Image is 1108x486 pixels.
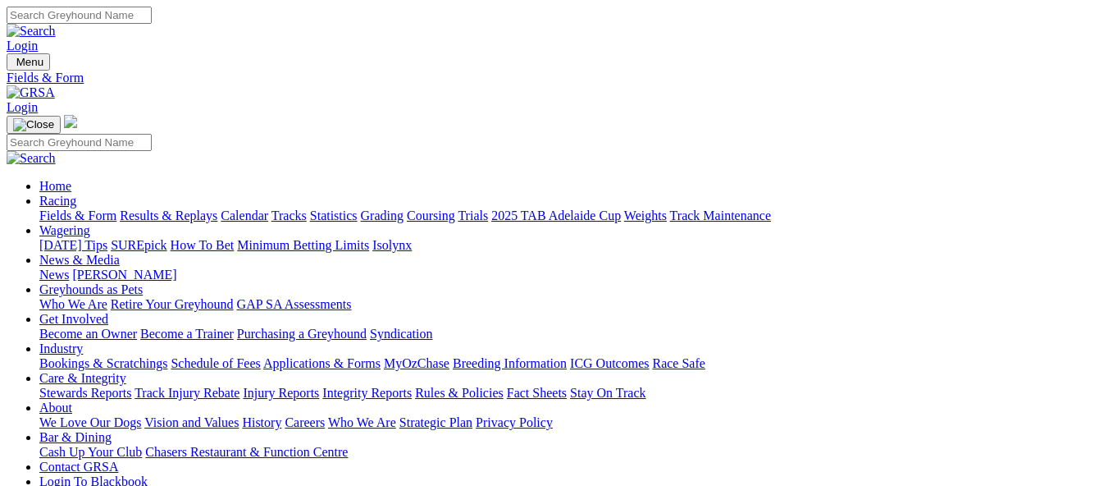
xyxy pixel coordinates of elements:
[39,356,167,370] a: Bookings & Scratchings
[39,253,120,267] a: News & Media
[111,297,234,311] a: Retire Your Greyhound
[39,430,112,444] a: Bar & Dining
[491,209,621,222] a: 2025 TAB Adelaide Cup
[652,356,704,370] a: Race Safe
[39,209,1101,223] div: Racing
[7,39,38,53] a: Login
[7,24,56,39] img: Search
[39,342,83,355] a: Industry
[144,415,239,429] a: Vision and Values
[242,415,281,429] a: History
[39,312,108,326] a: Get Involved
[399,415,472,429] a: Strategic Plan
[237,327,367,341] a: Purchasing a Greyhound
[624,209,667,222] a: Weights
[458,209,488,222] a: Trials
[310,209,358,222] a: Statistics
[39,371,126,385] a: Care & Integrity
[570,356,649,370] a: ICG Outcomes
[64,115,77,128] img: logo-grsa-white.png
[39,327,1101,342] div: Get Involved
[39,445,142,459] a: Cash Up Your Club
[39,386,131,400] a: Stewards Reports
[7,116,61,134] button: Toggle navigation
[135,386,239,400] a: Track Injury Rebate
[39,209,116,222] a: Fields & Form
[39,282,143,296] a: Greyhounds as Pets
[72,268,176,282] a: [PERSON_NAME]
[263,356,381,370] a: Applications & Forms
[328,415,396,429] a: Who We Are
[476,415,553,429] a: Privacy Policy
[140,327,234,341] a: Become a Trainer
[361,209,404,222] a: Grading
[7,151,56,166] img: Search
[39,401,72,415] a: About
[570,386,645,400] a: Stay On Track
[322,386,412,400] a: Integrity Reports
[372,238,412,252] a: Isolynx
[39,194,76,208] a: Racing
[370,327,432,341] a: Syndication
[237,297,352,311] a: GAP SA Assessments
[39,268,69,282] a: News
[39,297,1101,312] div: Greyhounds as Pets
[39,223,90,237] a: Wagering
[120,209,217,222] a: Results & Replays
[453,356,567,370] a: Breeding Information
[13,118,54,131] img: Close
[237,238,369,252] a: Minimum Betting Limits
[39,297,107,311] a: Who We Are
[171,238,235,252] a: How To Bet
[39,268,1101,282] div: News & Media
[111,238,166,252] a: SUREpick
[16,56,43,68] span: Menu
[221,209,268,222] a: Calendar
[670,209,771,222] a: Track Maintenance
[39,238,107,252] a: [DATE] Tips
[39,386,1101,401] div: Care & Integrity
[7,134,152,151] input: Search
[243,386,319,400] a: Injury Reports
[507,386,567,400] a: Fact Sheets
[39,179,71,193] a: Home
[39,415,141,429] a: We Love Our Dogs
[7,100,38,114] a: Login
[7,71,1101,85] a: Fields & Form
[415,386,504,400] a: Rules & Policies
[39,327,137,341] a: Become an Owner
[384,356,449,370] a: MyOzChase
[39,445,1101,460] div: Bar & Dining
[271,209,307,222] a: Tracks
[7,85,55,100] img: GRSA
[7,7,152,24] input: Search
[39,460,118,474] a: Contact GRSA
[145,445,348,459] a: Chasers Restaurant & Function Centre
[39,238,1101,253] div: Wagering
[407,209,455,222] a: Coursing
[39,415,1101,430] div: About
[171,356,260,370] a: Schedule of Fees
[285,415,325,429] a: Careers
[39,356,1101,371] div: Industry
[7,53,50,71] button: Toggle navigation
